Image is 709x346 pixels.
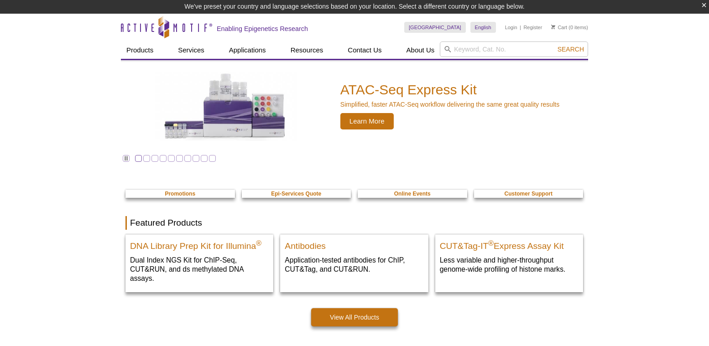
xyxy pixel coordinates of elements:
h2: Enabling Epigenetics Research [217,25,308,33]
a: Applications [224,41,271,59]
a: All Antibodies Antibodies Application-tested antibodies for ChIP, CUT&Tag, and CUT&RUN. [280,234,428,283]
h2: Antibodies [285,237,423,251]
a: CUT&Tag-IT® Express Assay Kit CUT&Tag-IT®Express Assay Kit Less variable and higher-throughput ge... [435,234,583,283]
h2: ATAC-Seq Express Kit [340,83,559,97]
a: Go to slide 1 [135,155,142,162]
a: Resources [285,41,329,59]
p: Dual Index NGS Kit for ChIP-Seq, CUT&RUN, and ds methylated DNA assays. [130,255,269,283]
span: Search [558,46,584,53]
a: DNA Library Prep Kit for Illumina DNA Library Prep Kit for Illumina® Dual Index NGS Kit for ChIP-... [125,234,273,292]
a: Customer Support [505,190,553,198]
sup: ® [488,239,494,247]
h2: Featured Products [125,216,584,230]
img: Your Cart [551,25,555,29]
h2: DNA Library Prep Kit for Illumina [130,237,269,251]
p: Application-tested antibodies for ChIP, CUT&Tag, and CUT&RUN. [285,255,423,274]
p: Simplified, faster ATAC-Seq workflow delivering the same great quality results [340,100,559,108]
a: Go to slide 3 [151,155,158,162]
li: | [520,22,521,33]
a: Go to slide 5 [168,155,175,162]
input: Keyword, Cat. No. [440,41,588,57]
a: Toggle autoplay [123,155,130,162]
p: Less variable and higher-throughput genome-wide profiling of histone marks​. [440,255,579,274]
a: Go to slide 9 [201,155,208,162]
a: Cart [551,24,567,31]
a: Login [505,24,517,31]
strong: Customer Support [505,191,553,197]
a: Register [523,24,542,31]
li: (0 items) [551,22,588,33]
button: Search [555,45,587,53]
a: Contact Us [342,41,387,59]
h2: CUT&Tag-IT Express Assay Kit [440,237,579,251]
a: About Us [401,41,440,59]
a: [GEOGRAPHIC_DATA] [404,22,466,33]
a: Products [121,41,159,59]
article: ATAC-Seq Express Kit [121,60,588,152]
a: Go to slide 4 [160,155,167,162]
a: English [470,22,496,33]
a: Go to slide 10 [209,155,216,162]
a: Go to slide 2 [143,155,150,162]
a: Promotions [165,190,195,198]
sup: ® [256,239,261,247]
a: Services [172,41,210,59]
a: Go to slide 6 [176,155,183,162]
a: ATAC-Seq Express Kit ATAC-Seq Express Kit Simplified, faster ATAC-Seq workflow delivering the sam... [121,60,588,152]
img: ATAC-Seq Express Kit [151,72,301,141]
a: Go to slide 8 [193,155,199,162]
a: View All Products [311,308,398,326]
strong: Promotions [165,191,195,197]
a: Online Events [394,190,431,198]
a: Go to slide 7 [184,155,191,162]
span: Learn More [340,113,394,129]
a: Epi-Services Quote [271,190,321,198]
strong: Epi-Services Quote [271,191,321,197]
strong: Online Events [394,191,431,197]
